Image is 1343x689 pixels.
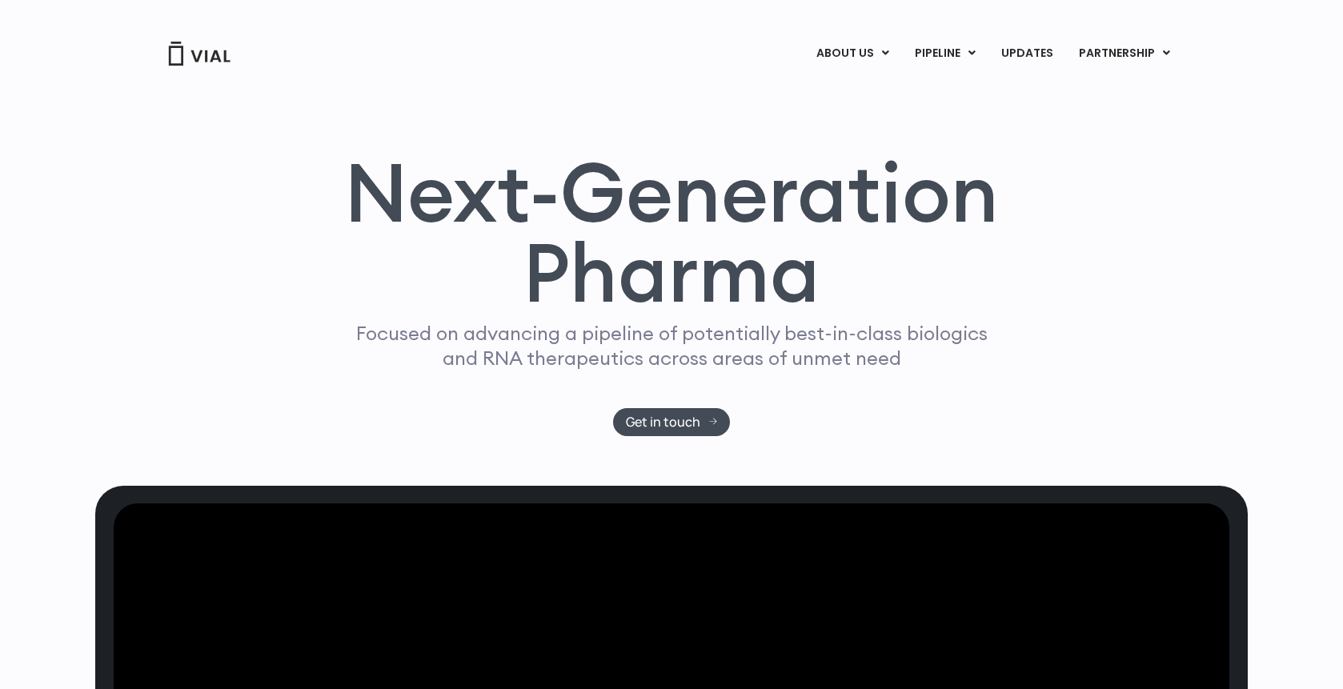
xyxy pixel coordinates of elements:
[167,42,231,66] img: Vial Logo
[804,40,901,67] a: ABOUT USMenu Toggle
[902,40,988,67] a: PIPELINEMenu Toggle
[626,416,700,428] span: Get in touch
[988,40,1065,67] a: UPDATES
[349,321,994,371] p: Focused on advancing a pipeline of potentially best-in-class biologics and RNA therapeutics acros...
[1066,40,1183,67] a: PARTNERSHIPMenu Toggle
[325,152,1018,314] h1: Next-Generation Pharma
[613,408,731,436] a: Get in touch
